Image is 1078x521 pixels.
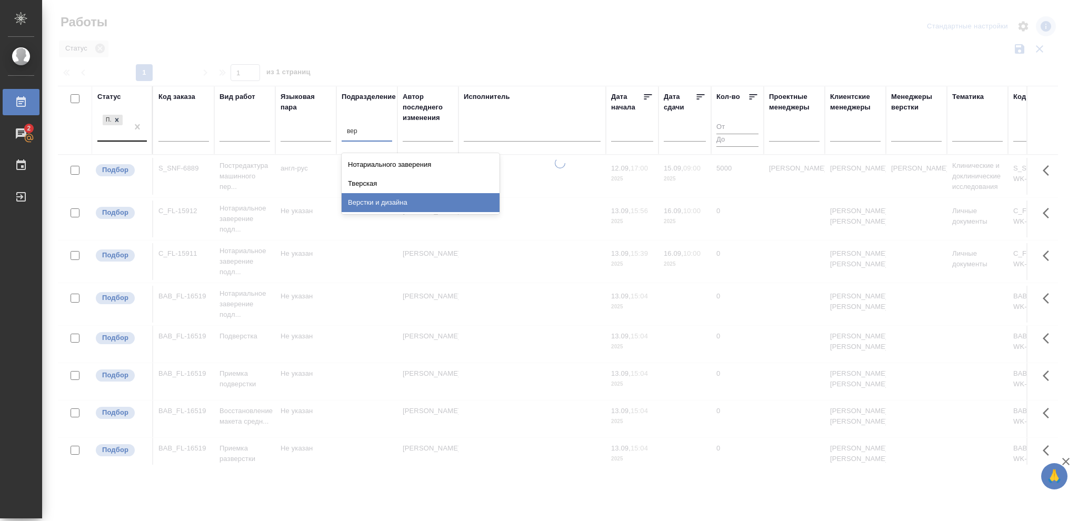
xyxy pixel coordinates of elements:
div: Автор последнего изменения [403,92,453,123]
p: Подбор [102,165,128,175]
div: Верстки и дизайна [342,193,500,212]
div: Языковая пара [281,92,331,113]
div: Тематика [952,92,984,102]
div: Менеджеры верстки [891,92,942,113]
div: Можно подбирать исполнителей [95,406,147,420]
div: Исполнитель [464,92,510,102]
div: Можно подбирать исполнителей [95,291,147,305]
div: Клиентские менеджеры [830,92,881,113]
div: Статус [97,92,121,102]
div: Дата начала [611,92,643,113]
div: Можно подбирать исполнителей [95,443,147,457]
div: Нотариального заверения [342,155,500,174]
button: Здесь прячутся важные кнопки [1036,400,1062,426]
div: Проектные менеджеры [769,92,820,113]
p: Подбор [102,293,128,303]
p: Подбор [102,370,128,380]
div: Дата сдачи [664,92,695,113]
input: До [716,134,758,147]
div: Можно подбирать исполнителей [95,368,147,383]
div: Можно подбирать исполнителей [95,206,147,220]
div: Кол-во [716,92,740,102]
p: Подбор [102,445,128,455]
div: Можно подбирать исполнителей [95,331,147,345]
div: Подразделение [342,92,396,102]
button: Здесь прячутся важные кнопки [1036,201,1062,226]
button: Здесь прячутся важные кнопки [1036,158,1062,183]
div: Подбор [103,115,111,126]
button: Здесь прячутся важные кнопки [1036,363,1062,388]
p: Подбор [102,333,128,343]
div: Тверская [342,174,500,193]
button: Здесь прячутся важные кнопки [1036,243,1062,268]
span: 2 [21,123,37,134]
div: Подбор [102,114,124,127]
button: Здесь прячутся важные кнопки [1036,326,1062,351]
a: 2 [3,121,39,147]
button: Здесь прячутся важные кнопки [1036,438,1062,463]
div: Код заказа [158,92,195,102]
button: 🙏 [1041,463,1067,489]
div: Можно подбирать исполнителей [95,248,147,263]
p: Подбор [102,207,128,218]
span: 🙏 [1045,465,1063,487]
div: Можно подбирать исполнителей [95,163,147,177]
div: Вид работ [219,92,255,102]
button: Здесь прячутся важные кнопки [1036,286,1062,311]
div: Код работы [1013,92,1054,102]
p: Подбор [102,407,128,418]
p: Подбор [102,250,128,260]
input: От [716,121,758,134]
